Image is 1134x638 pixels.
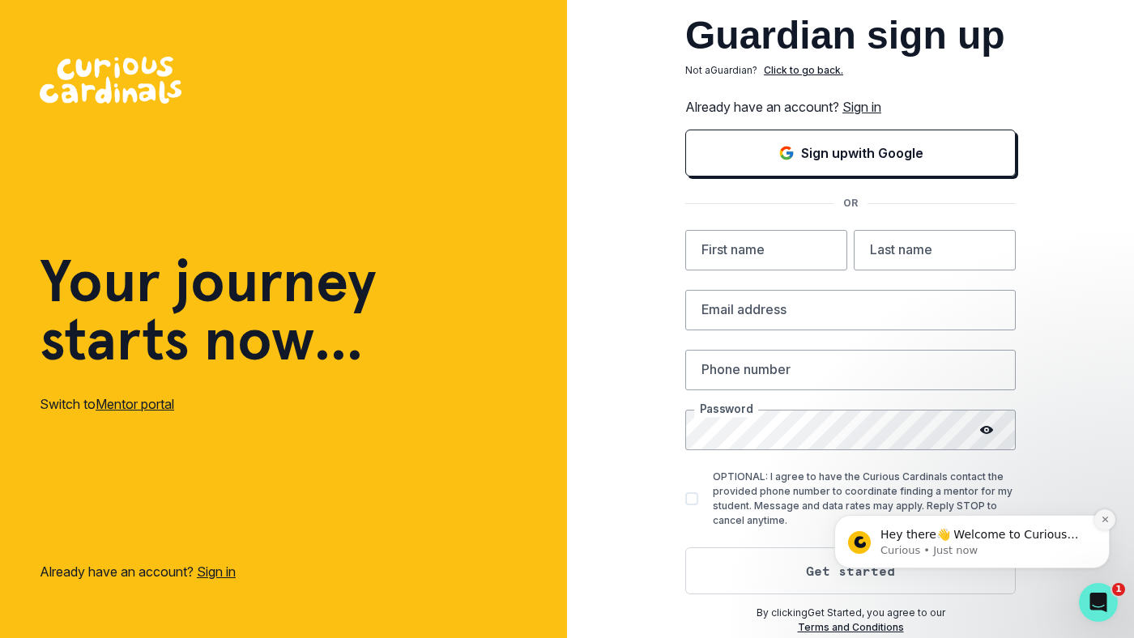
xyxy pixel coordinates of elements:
p: Hey there👋 Welcome to Curious Cardinals 🙌 Take a look around! If you have any questions or are ex... [70,114,279,130]
p: OR [833,196,868,211]
p: By clicking Get Started , you agree to our [685,606,1016,620]
img: Curious Cardinals Logo [40,57,181,104]
p: Already have an account? [685,97,1016,117]
a: Sign in [197,564,236,580]
a: Mentor portal [96,396,174,412]
button: Dismiss notification [284,96,305,117]
p: Message from Curious, sent Just now [70,130,279,145]
a: Terms and Conditions [798,621,904,633]
span: Switch to [40,396,96,412]
p: Click to go back. [764,63,843,78]
p: Already have an account? [40,562,236,581]
p: OPTIONAL: I agree to have the Curious Cardinals contact the provided phone number to coordinate f... [713,470,1016,528]
a: Sign in [842,99,881,115]
iframe: Intercom notifications message [810,413,1134,594]
img: Profile image for Curious [36,117,62,142]
p: Sign up with Google [801,143,923,163]
h2: Guardian sign up [685,16,1016,55]
h1: Your journey starts now... [40,252,377,368]
p: Not a Guardian ? [685,63,757,78]
span: 1 [1112,583,1125,596]
button: Get started [685,547,1016,594]
div: message notification from Curious, Just now. Hey there👋 Welcome to Curious Cardinals 🙌 Take a loo... [24,102,300,155]
iframe: Intercom live chat [1079,583,1118,622]
button: Sign in with Google (GSuite) [685,130,1016,177]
